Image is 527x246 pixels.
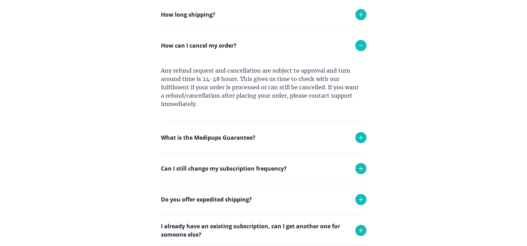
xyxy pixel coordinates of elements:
p: How long shipping? [161,10,215,19]
div: If you received the wrong product or your product was damaged in transit, we will replace it with... [161,153,366,197]
p: How can I cancel my order? [161,41,237,50]
div: Yes you can. Simply reach out to support and we will adjust your monthly deliveries! [161,184,366,220]
div: Any refund request and cancellation are subject to approval and turn around time is 24-48 hours. ... [161,61,366,122]
p: Do you offer expedited shipping? [161,195,252,204]
div: Each order takes 1-2 business days to be delivered. [161,30,366,58]
p: Can I still change my subscription frequency? [161,164,287,173]
p: What is the Medipups Guarantee? [161,133,255,142]
p: I already have an existing subscription, can I get another one for someone else? [161,222,348,239]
